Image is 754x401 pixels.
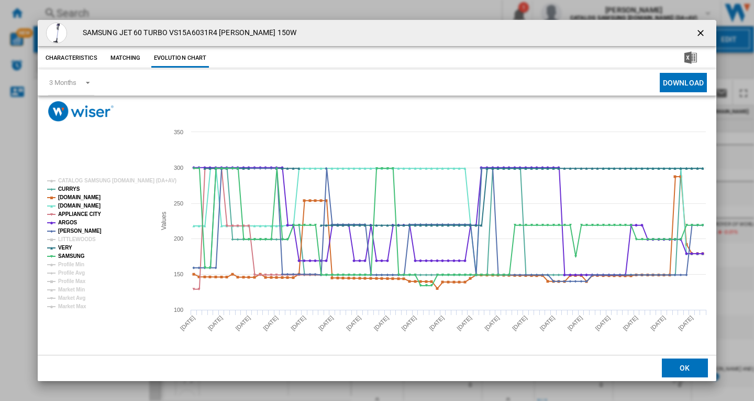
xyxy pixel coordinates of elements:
tspan: [DATE] [401,315,418,332]
h4: SAMSUNG JET 60 TURBO VS15A6031R4 [PERSON_NAME] 150W [77,28,296,38]
button: Download [660,73,707,92]
tspan: 150 [174,271,183,277]
tspan: [DATE] [262,315,279,332]
img: 4030674_R_Z001A [46,23,67,44]
button: OK [662,359,708,377]
tspan: CURRYS [58,186,80,192]
tspan: 350 [174,129,183,135]
tspan: 200 [174,235,183,242]
button: Characteristics [43,49,100,68]
tspan: LITTLEWOODS [58,236,96,242]
md-dialog: Product popup [38,20,716,381]
img: logo_wiser_300x94.png [48,101,114,122]
tspan: [DATE] [428,315,445,332]
tspan: [DATE] [649,315,667,332]
tspan: Profile Avg [58,270,85,276]
div: 3 Months [49,79,76,86]
tspan: [DATE] [207,315,224,332]
tspan: [DATE] [622,315,639,332]
tspan: ARGOS [58,220,77,225]
button: Matching [103,49,149,68]
tspan: [DATE] [539,315,556,332]
tspan: Market Min [58,287,85,292]
tspan: [DATE] [567,315,584,332]
tspan: APPLIANCE CITY [58,211,101,217]
tspan: [DATE] [290,315,307,332]
tspan: 100 [174,307,183,313]
tspan: SAMSUNG [58,253,85,259]
img: excel-24x24.png [684,51,697,64]
button: getI18NText('BUTTONS.CLOSE_DIALOG') [691,23,712,44]
tspan: [DOMAIN_NAME] [58,194,101,200]
tspan: Values [160,212,168,230]
tspan: [DATE] [234,315,251,332]
tspan: [DATE] [483,315,501,332]
tspan: [DOMAIN_NAME] [58,203,101,209]
button: Download in Excel [668,49,714,68]
tspan: [DATE] [677,315,694,332]
tspan: 300 [174,165,183,171]
tspan: VERY [58,245,72,251]
tspan: [DATE] [594,315,611,332]
tspan: [DATE] [373,315,390,332]
tspan: Market Avg [58,295,85,301]
tspan: [DATE] [456,315,473,332]
tspan: [DATE] [511,315,528,332]
button: Evolution chart [151,49,209,68]
tspan: Market Max [58,304,86,309]
tspan: [DATE] [317,315,335,332]
tspan: CATALOG SAMSUNG [DOMAIN_NAME] (DA+AV) [58,178,176,183]
tspan: Profile Max [58,278,86,284]
tspan: [PERSON_NAME] [58,228,102,234]
ng-md-icon: getI18NText('BUTTONS.CLOSE_DIALOG') [695,28,708,40]
tspan: 250 [174,200,183,207]
tspan: [DATE] [345,315,362,332]
tspan: [DATE] [179,315,196,332]
tspan: Profile Min [58,262,84,267]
